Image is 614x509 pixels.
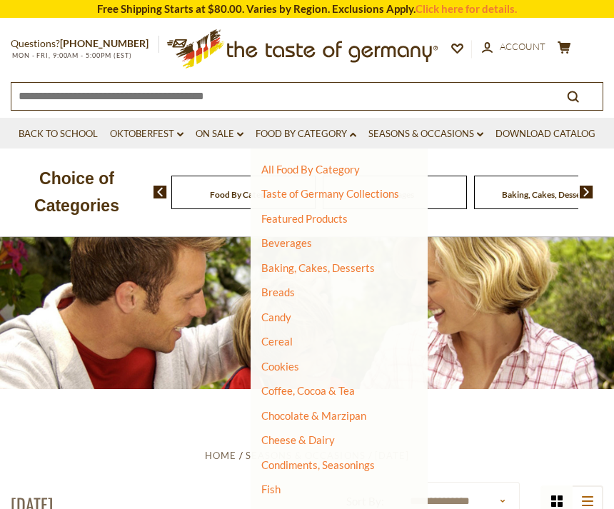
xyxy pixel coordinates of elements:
a: Seasons & Occasions [246,450,365,461]
a: Condiments, Seasonings [261,458,375,471]
a: Cookies [261,360,299,373]
a: Home [205,450,236,461]
span: Account [500,41,545,52]
a: Food By Category [210,189,278,200]
a: [PHONE_NUMBER] [60,37,149,49]
a: Fish [261,483,281,495]
a: Cheese & Dairy [261,433,335,446]
a: Taste of Germany Collections [261,187,399,200]
a: Back to School [19,126,98,142]
a: Featured Products [261,212,348,225]
a: Click here for details. [416,2,517,15]
a: Baking, Cakes, Desserts [261,261,375,274]
a: Coffee, Cocoa & Tea [261,384,355,397]
a: Food By Category [256,126,356,142]
a: Candy [261,311,291,323]
p: Questions? [11,35,159,53]
img: next arrow [580,186,593,198]
a: Download Catalog [495,126,595,142]
a: Account [482,39,545,55]
a: Beverages [261,236,312,249]
a: Breads [261,286,295,298]
a: Cereal [261,335,293,348]
img: previous arrow [153,186,167,198]
a: Chocolate & Marzipan [261,409,366,422]
a: On Sale [196,126,243,142]
a: Seasons & Occasions [368,126,483,142]
a: All Food By Category [261,163,360,176]
a: Baking, Cakes, Desserts [502,189,591,200]
a: Oktoberfest [110,126,183,142]
span: MON - FRI, 9:00AM - 5:00PM (EST) [11,51,132,59]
